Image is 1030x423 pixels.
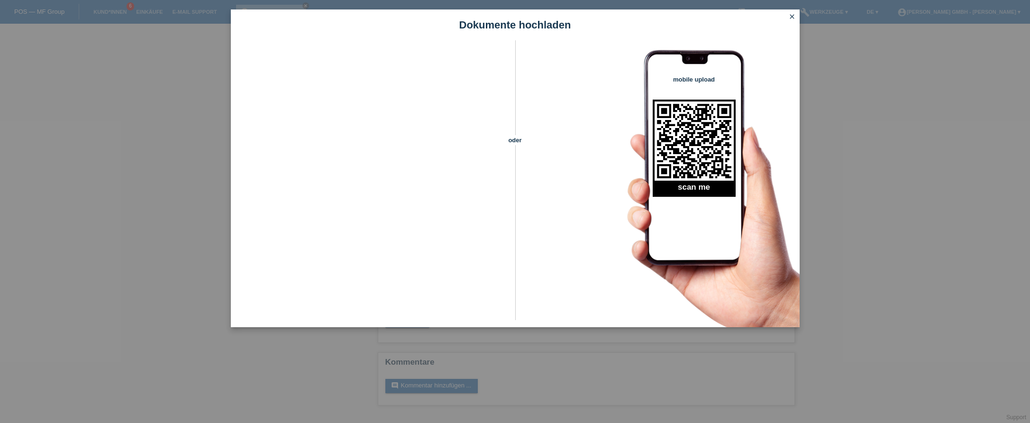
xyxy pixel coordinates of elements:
h4: mobile upload [653,76,736,83]
h1: Dokumente hochladen [231,19,800,31]
a: close [786,12,798,23]
h2: scan me [653,183,736,197]
span: oder [499,135,532,145]
iframe: Upload [245,64,499,301]
i: close [788,13,796,20]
